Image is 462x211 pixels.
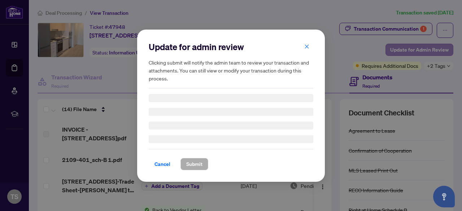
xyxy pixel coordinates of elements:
[149,58,313,82] h5: Clicking submit will notify the admin team to review your transaction and attachments. You can st...
[149,158,176,170] button: Cancel
[433,186,455,207] button: Open asap
[180,158,208,170] button: Submit
[154,158,170,170] span: Cancel
[149,41,313,53] h2: Update for admin review
[304,44,309,49] span: close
